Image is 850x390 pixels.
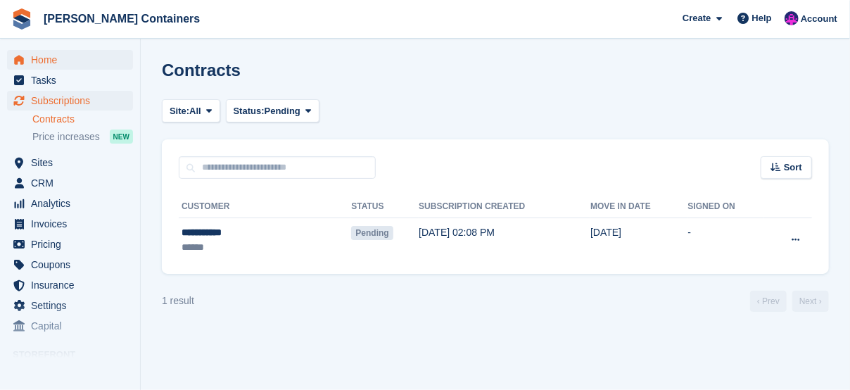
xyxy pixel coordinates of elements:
[38,7,205,30] a: [PERSON_NAME] Containers
[7,316,133,336] a: menu
[801,12,837,26] span: Account
[265,104,300,118] span: Pending
[32,130,100,144] span: Price increases
[31,50,115,70] span: Home
[162,61,241,80] h1: Contracts
[7,296,133,315] a: menu
[31,214,115,234] span: Invoices
[31,173,115,193] span: CRM
[31,194,115,213] span: Analytics
[688,218,765,263] td: -
[784,161,802,175] span: Sort
[31,70,115,90] span: Tasks
[162,99,220,122] button: Site: All
[110,130,133,144] div: NEW
[31,91,115,111] span: Subscriptions
[7,255,133,275] a: menu
[590,196,687,218] th: Move in date
[31,316,115,336] span: Capital
[31,275,115,295] span: Insurance
[226,99,319,122] button: Status: Pending
[351,226,393,240] span: Pending
[7,194,133,213] a: menu
[32,113,133,126] a: Contracts
[7,214,133,234] a: menu
[234,104,265,118] span: Status:
[683,11,711,25] span: Create
[750,291,787,312] a: Previous
[351,196,419,218] th: Status
[162,294,194,308] div: 1 result
[419,218,590,263] td: [DATE] 02:08 PM
[189,104,201,118] span: All
[752,11,772,25] span: Help
[7,50,133,70] a: menu
[785,11,799,25] img: Claire Wilson
[7,173,133,193] a: menu
[419,196,590,218] th: Subscription created
[7,234,133,254] a: menu
[31,255,115,275] span: Coupons
[179,196,351,218] th: Customer
[31,296,115,315] span: Settings
[32,129,133,144] a: Price increases NEW
[7,70,133,90] a: menu
[31,153,115,172] span: Sites
[7,153,133,172] a: menu
[11,8,32,30] img: stora-icon-8386f47178a22dfd0bd8f6a31ec36ba5ce8667c1dd55bd0f319d3a0aa187defe.svg
[688,196,765,218] th: Signed on
[170,104,189,118] span: Site:
[7,275,133,295] a: menu
[7,91,133,111] a: menu
[747,291,832,312] nav: Page
[590,218,687,263] td: [DATE]
[31,234,115,254] span: Pricing
[792,291,829,312] a: Next
[13,348,140,362] span: Storefront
